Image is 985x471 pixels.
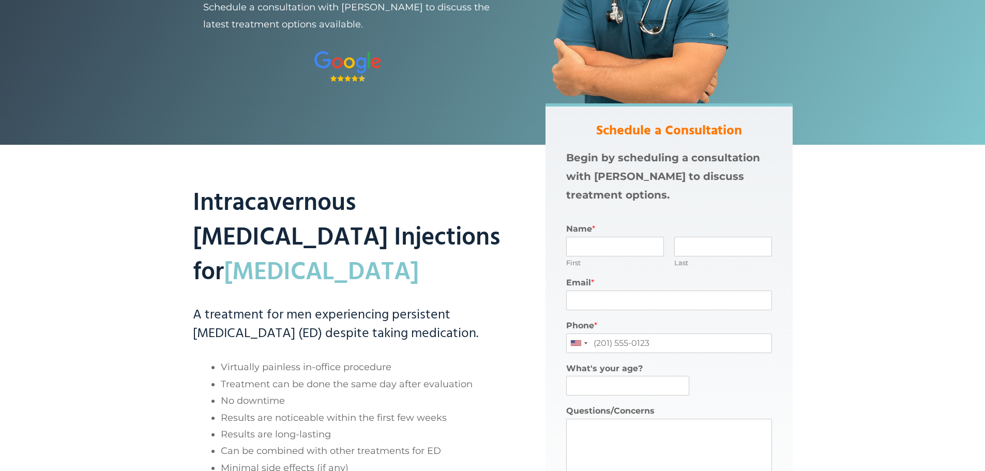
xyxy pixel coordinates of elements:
[566,406,772,417] label: Questions/Concerns
[566,363,772,374] label: What's your age?
[566,321,772,331] label: Phone
[566,278,772,288] label: Email
[221,392,504,409] li: No downtime
[221,409,504,426] li: Results are noticeable within the first few weeks
[221,443,504,459] li: Can be combined with other treatments for ED
[566,259,664,267] label: First
[566,333,772,353] input: (201) 555-0123
[674,259,772,267] label: Last
[193,103,504,291] h2: Intracavernous [MEDICAL_DATA] Injections for
[193,306,504,344] h3: A treatment for men experiencing persistent [MEDICAL_DATA] (ED) despite taking medication.
[224,253,419,293] mark: [MEDICAL_DATA]
[221,376,504,392] li: Treatment can be done the same day after evaluation
[221,426,504,443] li: Results are long-lasting
[566,224,772,235] label: Name
[596,120,742,142] strong: Schedule a Consultation
[566,151,760,201] strong: Begin by scheduling a consultation with [PERSON_NAME] to discuss treatment options.
[567,334,590,353] div: United States: +1
[221,359,504,375] li: Virtually painless in-office procedure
